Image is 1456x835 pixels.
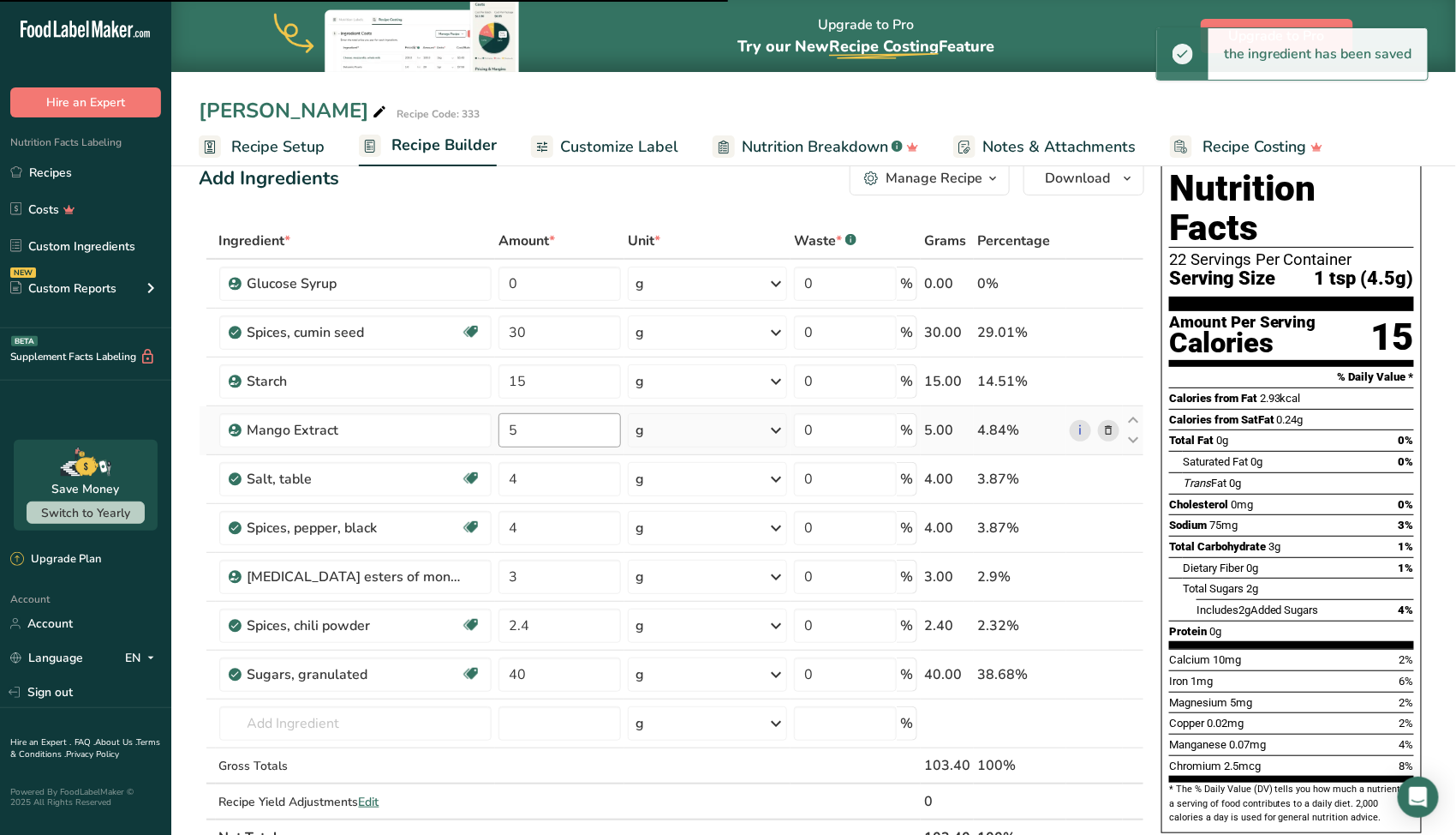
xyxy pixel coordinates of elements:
span: Nutrition Breakdown [742,135,888,159]
span: Sodium [1169,519,1207,532]
span: Unit [628,231,660,251]
div: g [636,469,644,490]
span: Calories from Fat [1169,392,1257,405]
div: NEW [10,267,36,278]
div: Salt, table [248,469,461,490]
section: % Daily Value * [1169,367,1414,387]
div: g [636,420,644,441]
span: Total Carbohydrate [1169,540,1266,553]
span: Recipe Setup [231,135,325,159]
span: Notes & Attachments [982,135,1136,159]
div: [MEDICAL_DATA] esters of mono- and diglycerides of fatty acids (E472c) [248,567,462,587]
div: Spices, chili powder [248,616,461,636]
div: g [636,616,644,636]
span: 0.07mg [1229,738,1266,751]
span: 8% [1399,760,1414,772]
span: Edit [359,794,379,810]
a: Nutrition Breakdown [713,128,919,166]
span: 0% [1399,455,1414,468]
span: 2g [1246,582,1258,595]
span: 0g [1246,562,1258,574]
input: Add Ingredient [219,706,492,741]
div: Custom Reports [10,279,116,297]
div: Spices, pepper, black [248,518,461,538]
span: Includes Added Sugars [1196,604,1319,616]
span: 3g [1268,540,1280,553]
span: Grams [924,231,966,251]
span: 0g [1216,434,1228,447]
a: About Us . [95,736,136,748]
span: 0g [1250,455,1262,468]
div: 3.87% [977,518,1063,538]
span: Calories from SatFat [1169,413,1274,426]
div: 100% [977,755,1063,776]
span: Customize Label [560,135,678,159]
div: 40.00 [924,664,970,685]
div: Upgrade Plan [10,551,101,568]
span: Fat [1183,477,1226,490]
div: Mango Extract [248,420,462,441]
div: g [636,664,644,685]
div: Sugars, granulated [248,664,461,685]
button: Download [1023,161,1144,195]
span: 5mg [1230,696,1252,709]
div: 15.00 [924,371,970,392]
div: BETA [11,336,38,346]
a: Recipe Costing [1170,128,1323,166]
div: 3.87% [977,469,1063,490]
div: 0% [977,273,1063,294]
div: g [636,371,644,392]
span: 1mg [1190,675,1213,688]
span: Manganese [1169,738,1226,751]
span: Iron [1169,675,1188,688]
div: 4.00 [924,518,970,538]
div: [PERSON_NAME] [199,95,390,126]
button: Switch to Yearly [27,502,145,524]
span: 10mg [1213,653,1241,666]
span: 4% [1399,604,1414,616]
button: Hire an Expert [10,87,161,117]
div: 14.51% [977,371,1063,392]
div: the ingredient has been saved [1208,28,1428,80]
span: 2.5mcg [1224,760,1261,772]
a: Language [10,643,83,673]
span: 2% [1399,696,1414,709]
span: Switch to Yearly [41,505,130,521]
div: Recipe Code: 333 [397,106,480,122]
a: Terms & Conditions . [10,736,160,760]
div: 2.9% [977,567,1063,587]
a: i [1070,420,1091,442]
span: Total Fat [1169,434,1214,447]
div: g [636,322,644,343]
div: 4.84% [977,420,1063,441]
div: Amount Per Serving [1169,315,1316,331]
span: Recipe Costing [1202,135,1307,159]
span: Saturated Fat [1183,455,1248,468]
span: Cholesterol [1169,498,1228,511]
i: Trans [1183,477,1211,490]
span: 2.93kcal [1260,392,1301,405]
span: Magnesium [1169,696,1227,709]
div: 38.68% [977,664,1063,685]
div: Powered By FoodLabelMaker © 2025 All Rights Reserved [10,787,161,808]
a: Privacy Policy [66,748,119,760]
span: 0.02mg [1207,717,1244,730]
div: 22 Servings Per Container [1169,251,1414,268]
div: Glucose Syrup [248,273,462,294]
div: g [636,713,644,734]
a: FAQ . [75,736,95,748]
div: Save Money [52,480,120,498]
div: 103.40 [924,755,970,776]
span: Calcium [1169,653,1210,666]
div: g [636,567,644,587]
div: Spices, cumin seed [248,322,461,343]
span: 3% [1399,519,1414,532]
span: 0mg [1231,498,1253,511]
span: 6% [1399,675,1414,688]
div: 4.00 [924,469,970,490]
a: Notes & Attachments [953,128,1136,166]
div: 3.00 [924,567,970,587]
div: Gross Totals [219,757,492,775]
span: 1% [1399,562,1414,574]
div: 2.40 [924,616,970,636]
